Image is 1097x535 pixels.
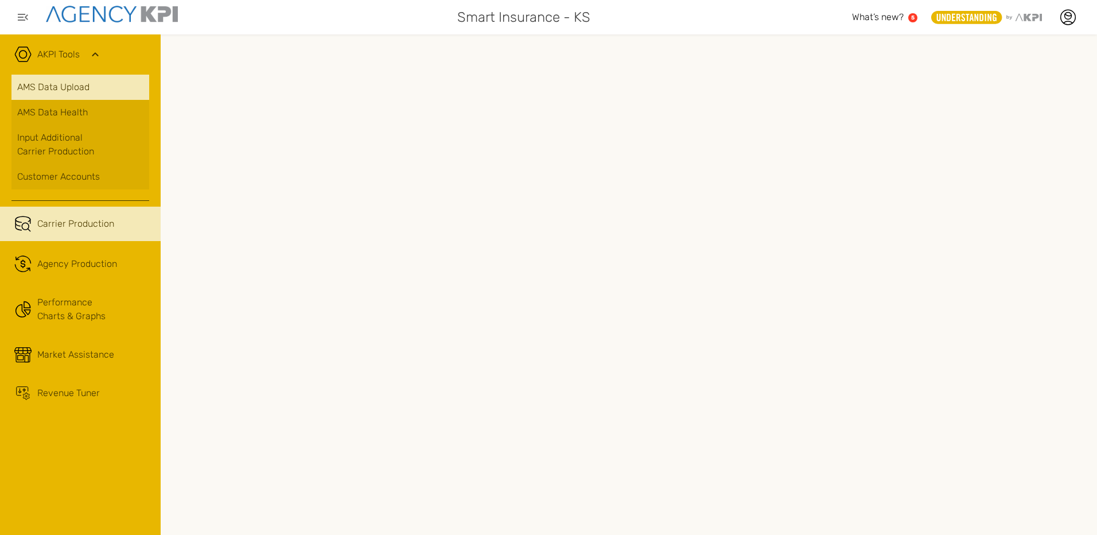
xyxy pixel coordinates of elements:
a: Input AdditionalCarrier Production [11,125,149,164]
a: AKPI Tools [37,48,80,61]
a: Customer Accounts [11,164,149,189]
span: Agency Production [37,257,117,271]
a: 5 [908,13,917,22]
span: What’s new? [852,11,904,22]
a: AMS Data Upload [11,75,149,100]
text: 5 [911,14,915,21]
div: Customer Accounts [17,170,143,184]
span: Revenue Tuner [37,386,100,400]
a: AMS Data Health [11,100,149,125]
span: Smart Insurance - KS [457,7,590,28]
img: agencykpi-logo-550x69-2d9e3fa8.png [46,6,178,22]
span: AMS Data Health [17,106,88,119]
span: Carrier Production [37,217,114,231]
span: Market Assistance [37,348,114,362]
